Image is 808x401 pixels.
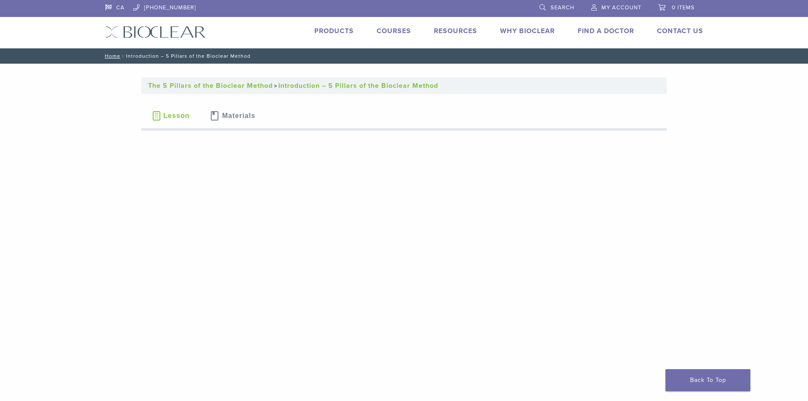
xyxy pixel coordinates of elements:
a: Introduction – 5 Pillars of the Bioclear Method [278,81,438,90]
span: 0 items [672,4,695,11]
span: Search [551,4,574,11]
a: Home [102,53,120,59]
span: / [120,54,126,58]
a: Back To Top [665,369,750,391]
nav: Introduction – 5 Pillars of the Bioclear Method [99,48,710,64]
a: Products [314,27,354,35]
img: Bioclear [105,26,206,38]
a: Contact Us [657,27,703,35]
a: Courses [377,27,411,35]
span: Lesson [163,112,190,119]
span: My Account [601,4,641,11]
a: The 5 Pillars of the Bioclear Method [148,81,273,90]
span: Materials [222,112,255,119]
a: Why Bioclear [500,27,555,35]
a: Resources [434,27,477,35]
a: Find A Doctor [578,27,634,35]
